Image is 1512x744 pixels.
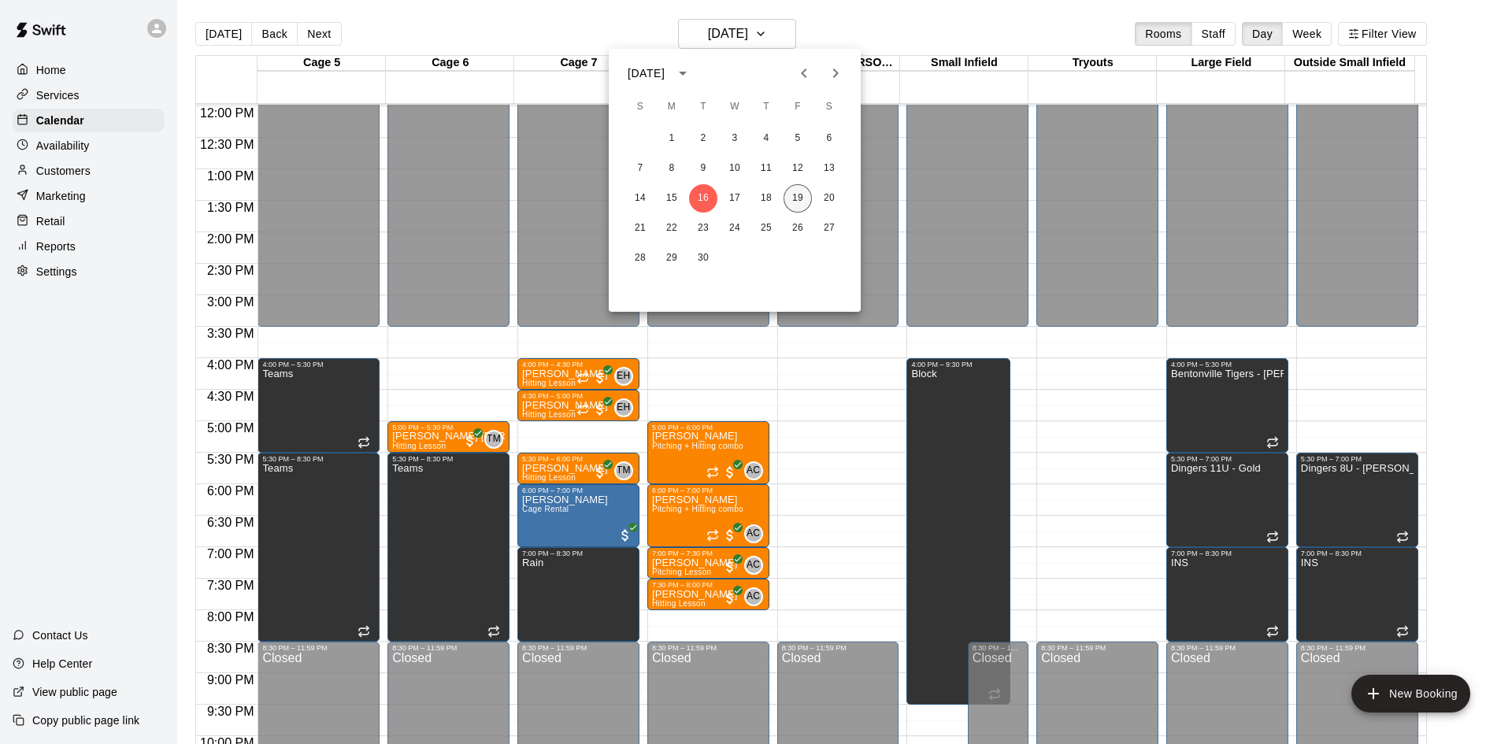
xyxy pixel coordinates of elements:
[784,91,812,123] span: Friday
[689,244,717,272] button: 30
[626,154,654,183] button: 7
[721,154,749,183] button: 10
[784,214,812,242] button: 26
[752,184,780,213] button: 18
[658,154,686,183] button: 8
[815,214,843,242] button: 27
[658,214,686,242] button: 22
[689,214,717,242] button: 23
[658,91,686,123] span: Monday
[628,65,665,82] div: [DATE]
[788,57,820,89] button: Previous month
[626,184,654,213] button: 14
[721,214,749,242] button: 24
[815,184,843,213] button: 20
[752,124,780,153] button: 4
[658,244,686,272] button: 29
[752,214,780,242] button: 25
[721,184,749,213] button: 17
[689,184,717,213] button: 16
[626,244,654,272] button: 28
[815,124,843,153] button: 6
[784,124,812,153] button: 5
[689,154,717,183] button: 9
[689,124,717,153] button: 2
[815,154,843,183] button: 13
[721,124,749,153] button: 3
[752,91,780,123] span: Thursday
[689,91,717,123] span: Tuesday
[626,91,654,123] span: Sunday
[820,57,851,89] button: Next month
[658,184,686,213] button: 15
[669,60,696,87] button: calendar view is open, switch to year view
[815,91,843,123] span: Saturday
[784,184,812,213] button: 19
[626,214,654,242] button: 21
[721,91,749,123] span: Wednesday
[658,124,686,153] button: 1
[784,154,812,183] button: 12
[752,154,780,183] button: 11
